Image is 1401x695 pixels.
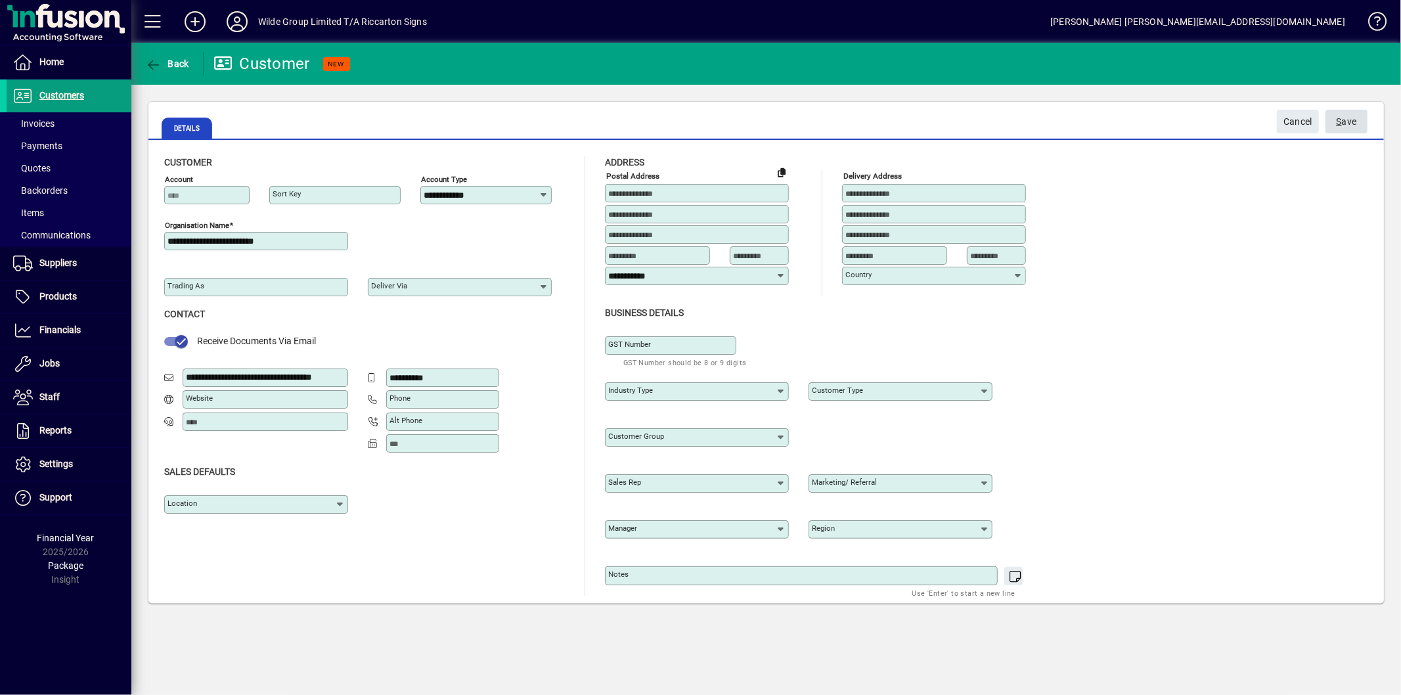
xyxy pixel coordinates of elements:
span: Financial Year [37,533,95,543]
div: [PERSON_NAME] [PERSON_NAME][EMAIL_ADDRESS][DOMAIN_NAME] [1050,11,1345,32]
a: Support [7,482,131,514]
button: Save [1325,110,1368,133]
mat-label: Website [186,393,213,403]
mat-label: Industry type [608,386,653,395]
span: Back [145,58,189,69]
span: Home [39,56,64,67]
mat-label: Deliver via [371,281,407,290]
a: Invoices [7,112,131,135]
span: Contact [164,309,205,319]
span: Backorders [13,185,68,196]
app-page-header-button: Back [131,52,204,76]
span: ave [1337,111,1357,133]
button: Copy to Delivery address [771,162,792,183]
button: Cancel [1277,110,1319,133]
span: Customer [164,157,212,168]
a: Suppliers [7,247,131,280]
mat-label: Organisation name [165,221,229,230]
button: Back [142,52,192,76]
mat-hint: GST Number should be 8 or 9 digits [623,355,747,370]
mat-label: Country [845,270,872,279]
span: Jobs [39,358,60,369]
span: Support [39,492,72,503]
span: Items [13,208,44,218]
span: Financials [39,325,81,335]
span: Receive Documents Via Email [197,336,316,346]
span: Cancel [1283,111,1312,133]
span: Products [39,291,77,302]
mat-hint: Use 'Enter' to start a new line [912,585,1015,600]
span: Communications [13,230,91,240]
a: Home [7,46,131,79]
mat-label: Trading as [167,281,204,290]
button: Add [174,10,216,34]
mat-label: Region [812,524,835,533]
a: Quotes [7,157,131,179]
mat-label: Phone [389,393,411,403]
mat-label: Account Type [421,175,467,184]
mat-label: Marketing/ Referral [812,478,877,487]
mat-label: Account [165,175,193,184]
mat-label: GST Number [608,340,651,349]
span: Package [48,560,83,571]
span: Payments [13,141,62,151]
div: Customer [213,53,310,74]
a: Reports [7,415,131,447]
a: Products [7,280,131,313]
div: Wilde Group Limited T/A Riccarton Signs [258,11,427,32]
button: Profile [216,10,258,34]
span: Customers [39,90,84,101]
mat-label: Sales rep [608,478,641,487]
mat-label: Customer group [608,432,664,441]
span: Business details [605,307,684,318]
mat-label: Customer type [812,386,863,395]
span: Reports [39,425,72,436]
span: Suppliers [39,258,77,268]
a: Financials [7,314,131,347]
a: Items [7,202,131,224]
span: Details [162,118,212,139]
span: Sales defaults [164,466,235,477]
mat-label: Notes [608,570,629,579]
span: Staff [39,392,60,402]
a: Communications [7,224,131,246]
span: S [1337,116,1342,127]
mat-label: Manager [608,524,637,533]
span: Invoices [13,118,55,129]
mat-label: Alt Phone [389,416,422,425]
span: Address [605,157,644,168]
span: NEW [328,60,345,68]
span: Settings [39,459,73,469]
a: Backorders [7,179,131,202]
span: Quotes [13,163,51,173]
a: Payments [7,135,131,157]
a: Settings [7,448,131,481]
a: Jobs [7,348,131,380]
mat-label: Sort key [273,189,301,198]
a: Staff [7,381,131,414]
a: Knowledge Base [1358,3,1385,45]
mat-label: Location [167,499,197,508]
